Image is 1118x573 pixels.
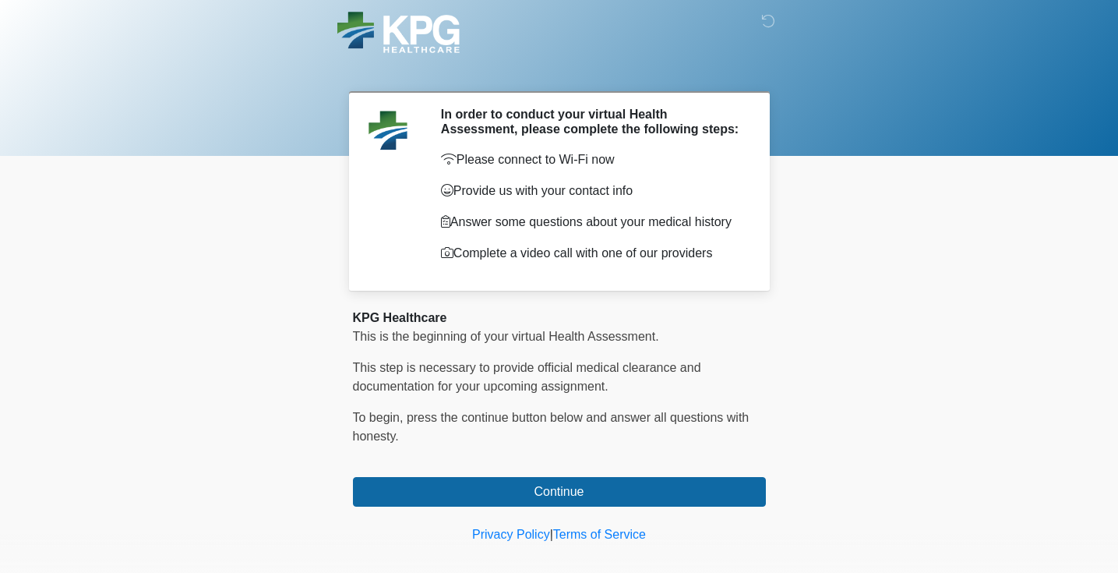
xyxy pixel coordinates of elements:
[353,477,766,507] button: Continue
[472,528,550,541] a: Privacy Policy
[550,528,553,541] a: |
[337,12,460,53] img: KPG Healthcare Logo
[441,107,742,136] h2: In order to conduct your virtual Health Assessment, please complete the following steps:
[441,244,742,263] p: Complete a video call with one of our providers
[353,330,659,343] span: This is the beginning of your virtual Health Assessment.
[441,182,742,200] p: Provide us with your contact info
[353,309,766,327] div: KPG Healthcare
[441,150,742,169] p: Please connect to Wi-Fi now
[553,528,646,541] a: Terms of Service
[353,411,749,443] span: To begin, ﻿﻿﻿﻿﻿﻿﻿﻿﻿﻿﻿﻿﻿﻿﻿﻿﻿press the continue button below and answer all questions with honesty.
[341,56,778,85] h1: ‎ ‎ ‎
[353,361,701,393] span: This step is necessary to provide official medical clearance and documentation for your upcoming ...
[441,213,742,232] p: Answer some questions about your medical history
[365,107,411,154] img: Agent Avatar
